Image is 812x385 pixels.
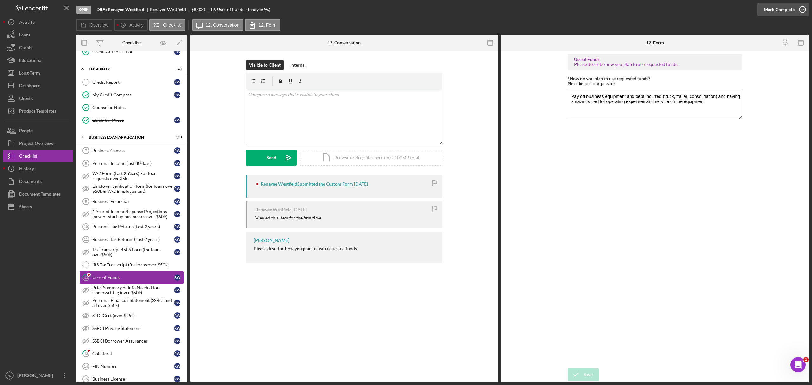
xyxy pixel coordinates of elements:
button: Product Templates [3,105,73,117]
tspan: 15 [84,377,88,381]
div: R W [174,224,180,230]
time: 2025-09-30 20:04 [354,181,368,186]
button: NL[PERSON_NAME] [3,369,73,382]
label: Overview [90,23,108,28]
button: Checklist [149,19,185,31]
div: Renayee Westfield [255,207,292,212]
div: SSBCI Privacy Statement [92,326,174,331]
div: 12. Uses of Funds (Renayee W.) [210,7,270,12]
a: Employer verification form(for loans over $50k & W-2 Employement)RW [79,182,184,195]
a: SSBCI Privacy StatementRW [79,322,184,335]
span: $8,000 [191,7,205,12]
div: R W [174,287,180,293]
button: Send [246,150,297,166]
button: Project Overview [3,137,73,150]
tspan: 11 [84,238,88,241]
a: 13CollateralRW [79,347,184,360]
tspan: 9 [85,199,87,203]
div: Eligibility Phase [92,118,174,123]
div: R W [174,173,180,179]
div: R W [174,49,180,55]
div: Tax Transcript 4506 Form(for loans over$50k) [92,247,174,257]
div: EIN Number [92,364,174,369]
button: Educational [3,54,73,67]
a: IRS Tax Transcript (for loans over $50k) [79,258,184,271]
a: Credit AuthorizationRW [79,45,184,58]
div: Collateral [92,351,174,356]
div: Counselor Notes [92,105,184,110]
div: Open [76,6,91,14]
div: Renayee Westfield Submitted the Custom Form [261,181,353,186]
div: R W [174,147,180,154]
button: Clients [3,92,73,105]
a: Loans [3,29,73,41]
tspan: 14 [84,364,88,368]
div: Internal [290,60,306,70]
div: R W [174,376,180,382]
text: NL [8,374,12,377]
div: SEDI Cert (over $25k) [92,313,174,318]
a: 7Business CanvasRW [79,144,184,157]
div: R W [174,186,180,192]
div: [PERSON_NAME] [254,238,289,243]
div: Credit Authorization [92,49,174,54]
tspan: 13 [84,351,88,356]
div: R W [174,300,180,306]
div: R W [174,117,180,123]
div: R W [174,79,180,85]
b: DBA: Renayee Westfield [96,7,144,12]
div: Visible to Client [249,60,281,70]
div: People [19,124,33,139]
div: SSBCI Borrower Assurances [92,338,174,343]
div: Brief Summary of Info Needed for Underwriting (over $50k) [92,285,174,295]
label: 12. Form [259,23,276,28]
a: SSBCI Borrower AssurancesRW [79,335,184,347]
button: Internal [287,60,309,70]
div: Send [266,150,276,166]
a: My Credit CompassRW [79,88,184,101]
a: Brief Summary of Info Needed for Underwriting (over $50k)RW [79,284,184,297]
div: 3 / 4 [171,67,182,71]
a: 10Personal Tax Returns (Last 2 years)RW [79,220,184,233]
div: R W [174,312,180,319]
div: 3 / 31 [171,135,182,139]
div: Document Templates [19,188,61,202]
div: Documents [19,175,42,189]
a: Grants [3,41,73,54]
label: Checklist [163,23,181,28]
div: Grants [19,41,32,55]
tspan: 8 [85,161,87,165]
div: Credit Report [92,80,174,85]
a: Counselor Notes [79,101,184,114]
a: History [3,162,73,175]
iframe: Intercom live chat [790,357,806,372]
button: Mark Complete [757,3,809,16]
a: Long-Term [3,67,73,79]
div: 12. Conversation [327,40,361,45]
tspan: 10 [84,225,88,229]
button: People [3,124,73,137]
div: Employer verification form(for loans over $50k & W-2 Employement) [92,184,174,194]
textarea: Pay off business equipment and debt incurred (truck, trailer, consolidation) and having a savings... [568,89,742,119]
div: R W [174,92,180,98]
div: 12. Form [646,40,664,45]
div: Loans [19,29,30,43]
div: R W [174,198,180,205]
div: Use of Funds [574,57,736,62]
button: Document Templates [3,188,73,200]
a: W-2 Form (Last 2 Years) For loan requests over $5kRW [79,170,184,182]
div: Clients [19,92,33,106]
a: Tax Transcript 4506 Form(for loans over$50k)RW [79,246,184,258]
div: R W [174,249,180,255]
div: W-2 Form (Last 2 Years) For loan requests over $5k [92,171,174,181]
div: R W [174,236,180,243]
a: 8Personal Income (last 30 days)RW [79,157,184,170]
button: Sheets [3,200,73,213]
div: Renayee Westfield [150,7,191,12]
div: R W [174,160,180,166]
div: Personal Financial Statement (SSBCI and all over $50k) [92,298,174,308]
